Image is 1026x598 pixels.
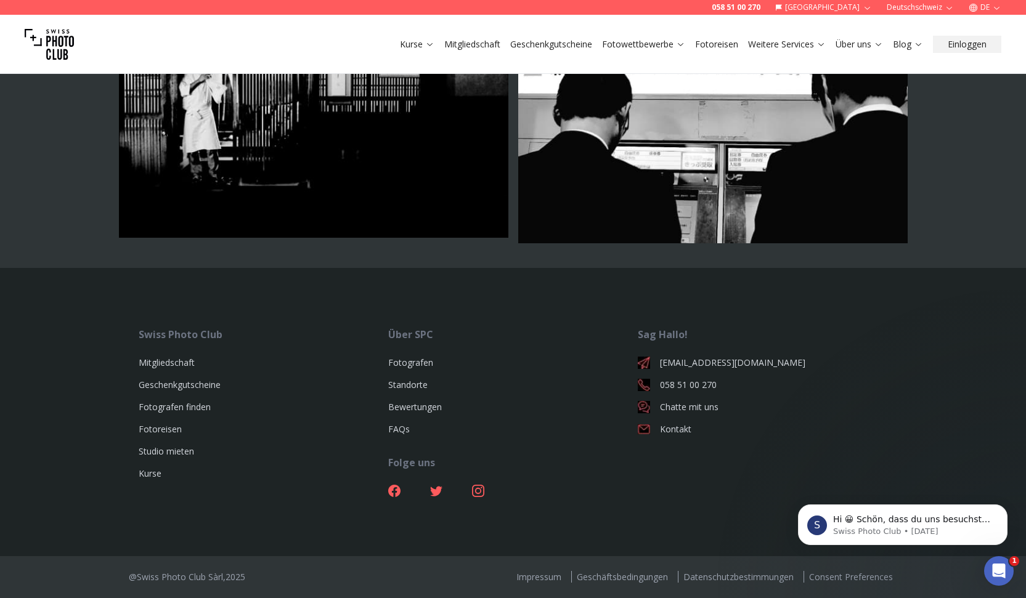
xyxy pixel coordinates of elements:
div: Folge uns [388,455,638,470]
button: Mitgliedschaft [439,36,505,53]
div: Über SPC [388,327,638,342]
button: Geschenkgutscheine [505,36,597,53]
a: Geschäftsbedingungen [571,571,673,583]
button: Blog [888,36,928,53]
a: Chatte mit uns [638,401,887,413]
div: Swiss Photo Club [139,327,388,342]
button: Kurse [395,36,439,53]
a: FAQs [388,423,410,435]
a: [EMAIL_ADDRESS][DOMAIN_NAME] [638,357,887,369]
a: Weitere Services [748,38,826,51]
img: Swiss photo club [25,20,74,69]
a: Über uns [836,38,883,51]
span: 1 [1009,556,1019,566]
a: Consent Preferences [804,571,898,583]
iframe: Intercom live chat [984,556,1014,586]
a: Fotografen [388,357,433,368]
a: Standorte [388,379,428,390]
a: Mitgliedschaft [444,38,500,51]
iframe: Intercom notifications message [780,479,1026,565]
a: Kurse [400,38,434,51]
a: 058 51 00 270 [712,2,760,12]
div: Sag Hallo! [638,327,887,342]
a: Geschenkgutscheine [510,38,592,51]
button: Fotoreisen [690,36,743,53]
a: Mitgliedschaft [139,357,195,368]
button: Einloggen [933,36,1001,53]
a: Blog [893,38,923,51]
a: Fotoreisen [139,423,182,435]
button: Weitere Services [743,36,831,53]
div: @Swiss Photo Club Sàrl, 2025 [129,571,245,583]
a: Studio mieten [139,445,194,457]
a: Kurse [139,467,161,479]
a: 058 51 00 270 [638,379,887,391]
button: Fotowettbewerbe [597,36,690,53]
a: Geschenkgutscheine [139,379,221,390]
button: Über uns [831,36,888,53]
a: Fotowettbewerbe [602,38,685,51]
a: Fotografen finden [139,401,211,413]
a: Datenschutzbestimmungen [678,571,799,583]
a: Kontakt [638,423,887,435]
a: Impressum [511,571,566,583]
a: Bewertungen [388,401,442,413]
a: Fotoreisen [695,38,738,51]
